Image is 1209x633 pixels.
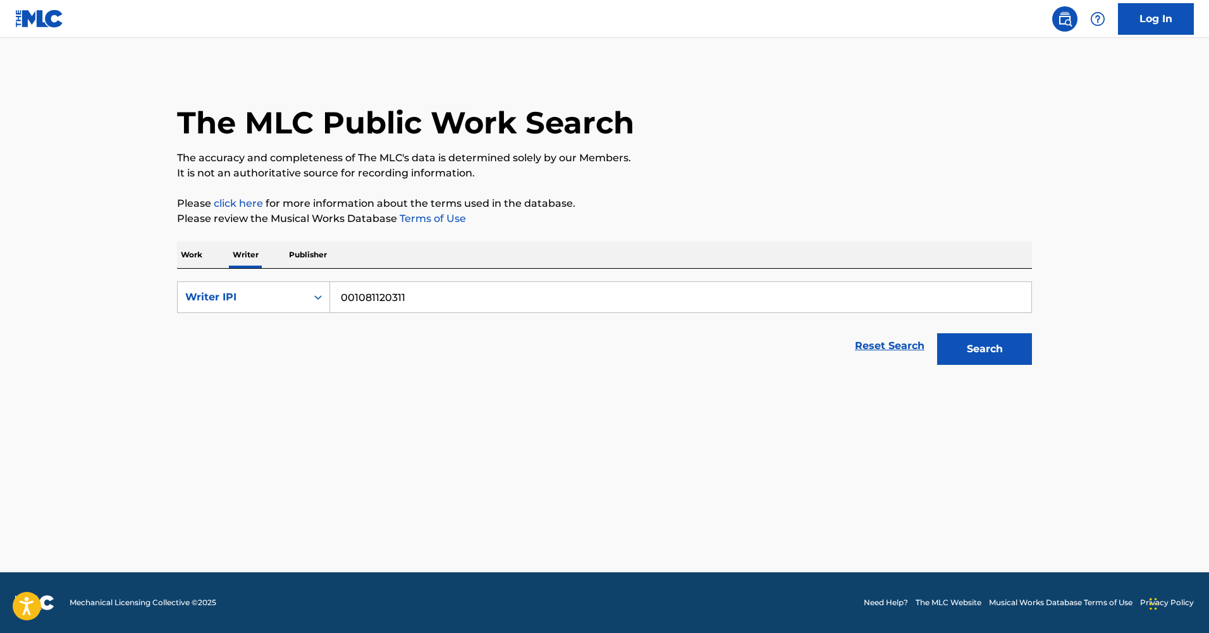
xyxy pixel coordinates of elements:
[1174,424,1209,526] iframe: Resource Center
[1052,6,1077,32] a: Public Search
[177,242,206,268] p: Work
[177,196,1032,211] p: Please for more information about the terms used in the database.
[1150,585,1157,623] div: Drag
[849,332,931,360] a: Reset Search
[229,242,262,268] p: Writer
[177,281,1032,371] form: Search Form
[185,290,299,305] div: Writer IPI
[1057,11,1072,27] img: search
[15,9,64,28] img: MLC Logo
[1085,6,1110,32] div: Help
[1118,3,1194,35] a: Log In
[1140,597,1194,608] a: Privacy Policy
[397,212,466,224] a: Terms of Use
[864,597,908,608] a: Need Help?
[177,151,1032,166] p: The accuracy and completeness of The MLC's data is determined solely by our Members.
[177,211,1032,226] p: Please review the Musical Works Database
[15,595,54,610] img: logo
[937,333,1032,365] button: Search
[70,597,216,608] span: Mechanical Licensing Collective © 2025
[1146,572,1209,633] iframe: Chat Widget
[916,597,981,608] a: The MLC Website
[989,597,1132,608] a: Musical Works Database Terms of Use
[177,166,1032,181] p: It is not an authoritative source for recording information.
[1090,11,1105,27] img: help
[214,197,263,209] a: click here
[177,104,634,142] h1: The MLC Public Work Search
[285,242,331,268] p: Publisher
